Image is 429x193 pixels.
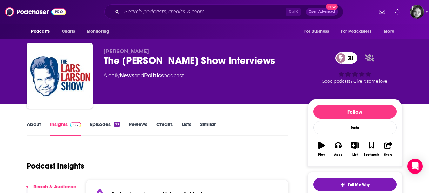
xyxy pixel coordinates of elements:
span: New [326,4,338,10]
a: Similar [200,121,216,136]
a: Reviews [129,121,147,136]
button: open menu [82,25,117,38]
div: Play [318,153,325,157]
button: Play [313,138,330,161]
span: Open Advanced [309,10,335,13]
img: The Lars Larson Show Interviews [28,44,91,107]
img: User Profile [410,5,424,19]
span: and [134,72,144,79]
div: Apps [334,153,342,157]
a: Credits [156,121,173,136]
div: A daily podcast [104,72,184,79]
a: About [27,121,41,136]
div: Rate [313,121,397,134]
button: Bookmark [363,138,380,161]
span: Charts [62,27,75,36]
span: 31 [342,52,357,64]
input: Search podcasts, credits, & more... [122,7,286,17]
div: Search podcasts, credits, & more... [104,4,343,19]
button: open menu [337,25,381,38]
a: Episodes98 [90,121,120,136]
button: tell me why sparkleTell Me Why [313,178,397,191]
span: Podcasts [31,27,50,36]
span: Ctrl K [286,8,301,16]
button: Open AdvancedNew [306,8,338,16]
span: For Podcasters [341,27,372,36]
a: News [120,72,134,79]
button: List [346,138,363,161]
button: open menu [379,25,402,38]
a: InsightsPodchaser Pro [50,121,81,136]
button: Apps [330,138,346,161]
div: Bookmark [364,153,379,157]
button: Show profile menu [410,5,424,19]
span: Good podcast? Give it some love! [322,79,388,84]
div: Open Intercom Messenger [407,159,423,174]
span: Monitoring [87,27,109,36]
img: Podchaser - Follow, Share and Rate Podcasts [5,6,66,18]
span: Logged in as ShailiPriya [410,5,424,19]
div: 31Good podcast? Give it some love! [307,48,403,88]
button: open menu [27,25,58,38]
div: List [352,153,358,157]
a: 31 [335,52,357,64]
a: Show notifications dropdown [392,6,402,17]
button: Follow [313,105,397,119]
a: Lists [182,121,191,136]
span: [PERSON_NAME] [104,48,149,54]
span: More [384,27,394,36]
a: Show notifications dropdown [377,6,387,17]
div: 98 [114,122,120,127]
p: Reach & Audience [33,183,76,190]
h1: Podcast Insights [27,161,84,171]
span: Tell Me Why [348,182,370,187]
div: Share [384,153,392,157]
a: Politics [144,72,164,79]
img: tell me why sparkle [340,182,345,187]
span: For Business [304,27,329,36]
img: Podchaser Pro [70,122,81,127]
button: Share [380,138,396,161]
button: open menu [300,25,337,38]
a: Charts [57,25,79,38]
